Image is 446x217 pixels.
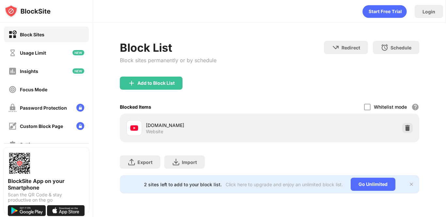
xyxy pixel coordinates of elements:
div: Import [182,159,197,165]
div: Usage Limit [20,50,46,56]
img: options-page-qr-code.png [8,152,31,175]
div: Block Sites [20,32,44,37]
img: x-button.svg [409,182,414,187]
div: Login [422,9,435,14]
img: lock-menu.svg [76,104,84,112]
img: time-usage-off.svg [8,49,17,57]
div: Redirect [342,45,360,50]
img: settings-off.svg [8,140,17,149]
div: Export [137,159,152,165]
div: Custom Block Page [20,123,63,129]
div: Settings [20,142,39,147]
img: customize-block-page-off.svg [8,122,17,130]
div: Website [146,129,163,135]
img: block-on.svg [8,30,17,39]
div: Click here to upgrade and enjoy an unlimited block list. [226,182,343,187]
img: download-on-the-app-store.svg [47,205,85,216]
div: Password Protection [20,105,67,111]
div: BlockSite App on your Smartphone [8,178,85,191]
div: Block List [120,41,216,54]
div: Focus Mode [20,87,47,92]
div: Add to Block List [137,81,175,86]
div: Insights [20,68,38,74]
div: animation [362,5,407,18]
div: Blocked Items [120,104,151,110]
div: Whitelist mode [374,104,407,110]
img: new-icon.svg [72,50,84,55]
img: lock-menu.svg [76,122,84,130]
div: Scan the QR Code & stay productive on the go [8,192,85,203]
div: Go Unlimited [351,178,395,191]
div: Block sites permanently or by schedule [120,57,216,63]
div: [DOMAIN_NAME] [146,122,270,129]
div: 2 sites left to add to your block list. [144,182,222,187]
img: password-protection-off.svg [8,104,17,112]
img: favicons [130,124,138,132]
div: Schedule [390,45,411,50]
img: logo-blocksite.svg [5,5,51,18]
img: insights-off.svg [8,67,17,75]
img: focus-off.svg [8,85,17,94]
img: new-icon.svg [72,68,84,74]
img: get-it-on-google-play.svg [8,205,46,216]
